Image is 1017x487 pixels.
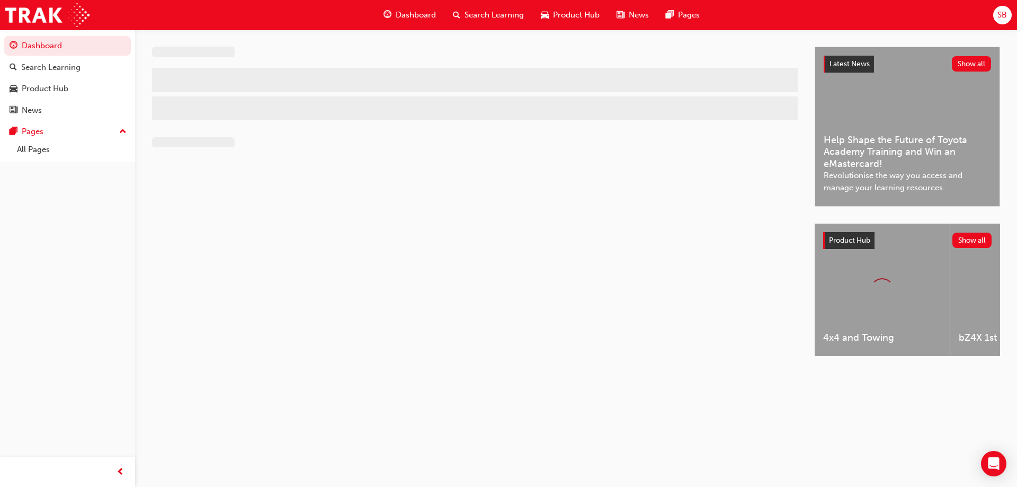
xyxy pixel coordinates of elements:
[22,126,43,138] div: Pages
[21,61,81,74] div: Search Learning
[829,59,870,68] span: Latest News
[4,122,131,141] button: Pages
[824,134,991,170] span: Help Shape the Future of Toyota Academy Training and Win an eMastercard!
[823,332,941,344] span: 4x4 and Towing
[4,34,131,122] button: DashboardSearch LearningProduct HubNews
[10,84,17,94] span: car-icon
[608,4,657,26] a: news-iconNews
[396,9,436,21] span: Dashboard
[532,4,608,26] a: car-iconProduct Hub
[453,8,460,22] span: search-icon
[824,170,991,193] span: Revolutionise the way you access and manage your learning resources.
[10,106,17,116] span: news-icon
[617,8,625,22] span: news-icon
[465,9,524,21] span: Search Learning
[553,9,600,21] span: Product Hub
[952,56,992,72] button: Show all
[657,4,708,26] a: pages-iconPages
[952,233,992,248] button: Show all
[678,9,700,21] span: Pages
[119,125,127,139] span: up-icon
[13,141,131,158] a: All Pages
[4,101,131,120] a: News
[823,232,992,249] a: Product HubShow all
[4,58,131,77] a: Search Learning
[829,236,870,245] span: Product Hub
[10,63,17,73] span: search-icon
[5,3,90,27] img: Trak
[993,6,1012,24] button: SB
[4,36,131,56] a: Dashboard
[22,104,42,117] div: News
[383,8,391,22] span: guage-icon
[815,47,1000,207] a: Latest NewsShow allHelp Shape the Future of Toyota Academy Training and Win an eMastercard!Revolu...
[10,41,17,51] span: guage-icon
[824,56,991,73] a: Latest NewsShow all
[981,451,1006,476] div: Open Intercom Messenger
[815,224,950,356] a: 4x4 and Towing
[997,9,1007,21] span: SB
[541,8,549,22] span: car-icon
[117,466,124,479] span: prev-icon
[444,4,532,26] a: search-iconSearch Learning
[10,127,17,137] span: pages-icon
[4,79,131,99] a: Product Hub
[666,8,674,22] span: pages-icon
[375,4,444,26] a: guage-iconDashboard
[22,83,68,95] div: Product Hub
[629,9,649,21] span: News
